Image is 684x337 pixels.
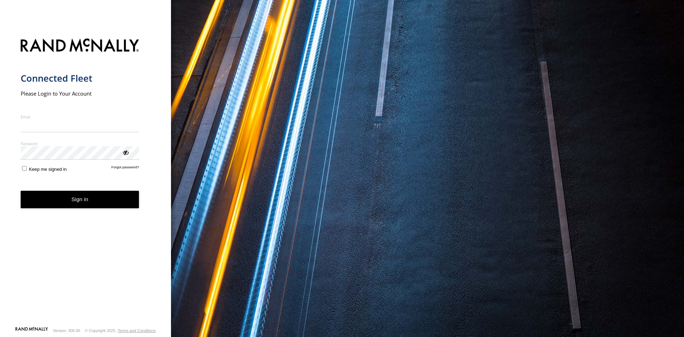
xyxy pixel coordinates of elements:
img: Rand McNally [21,37,139,55]
a: Forgot password? [112,165,139,172]
a: Terms and Conditions [118,328,156,333]
label: Password [21,141,139,146]
h2: Please Login to Your Account [21,90,139,97]
a: Visit our Website [15,327,48,334]
div: © Copyright 2025 - [85,328,156,333]
div: Version: 306.00 [53,328,80,333]
h1: Connected Fleet [21,72,139,84]
div: ViewPassword [122,149,129,156]
input: Keep me signed in [22,166,27,171]
label: Email [21,114,139,119]
form: main [21,34,151,326]
button: Sign in [21,191,139,208]
span: Keep me signed in [29,167,67,172]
